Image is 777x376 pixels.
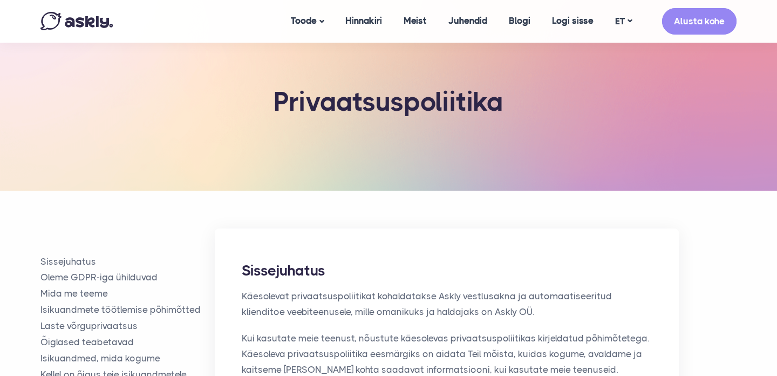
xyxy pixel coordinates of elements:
p: Käesolevat privaatsuspoliitikat kohaldatakse Askly vestlusakna ja automaatiseeritud klienditoe ve... [242,288,652,320]
h1: Privaatsuspoliitika [219,86,558,118]
a: Alusta kohe [662,8,737,35]
img: Askly [40,12,113,30]
a: Õiglased teabetavad [40,336,215,348]
iframe: Askly chat [742,287,769,341]
a: Sissejuhatus [40,256,215,268]
a: Oleme GDPR-iga ühilduvad [40,271,215,284]
h2: Sissejuhatus [242,261,652,280]
a: Mida me teeme [40,287,215,300]
a: Isikuandmed, mida kogume [40,352,215,365]
a: ET [604,14,643,29]
a: Isikuandmete töötlemise põhimõtted [40,304,215,316]
a: Laste võrguprivaatsus [40,320,215,332]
